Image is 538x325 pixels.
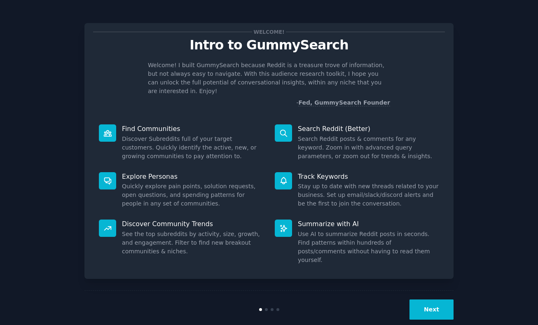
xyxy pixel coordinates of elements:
[298,182,439,208] dd: Stay up to date with new threads related to your business. Set up email/slack/discord alerts and ...
[409,299,454,320] button: Next
[296,98,390,107] div: -
[298,135,439,161] dd: Search Reddit posts & comments for any keyword. Zoom in with advanced query parameters, or zoom o...
[298,220,439,228] p: Summarize with AI
[298,172,439,181] p: Track Keywords
[93,38,445,52] p: Intro to GummySearch
[122,230,263,256] dd: See the top subreddits by activity, size, growth, and engagement. Filter to find new breakout com...
[298,99,390,106] a: Fed, GummySearch Founder
[298,124,439,133] p: Search Reddit (Better)
[122,220,263,228] p: Discover Community Trends
[298,230,439,264] dd: Use AI to summarize Reddit posts in seconds. Find patterns within hundreds of posts/comments with...
[252,28,286,36] span: Welcome!
[122,124,263,133] p: Find Communities
[122,172,263,181] p: Explore Personas
[122,135,263,161] dd: Discover Subreddits full of your target customers. Quickly identify the active, new, or growing c...
[122,182,263,208] dd: Quickly explore pain points, solution requests, open questions, and spending patterns for people ...
[148,61,390,96] p: Welcome! I built GummySearch because Reddit is a treasure trove of information, but not always ea...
